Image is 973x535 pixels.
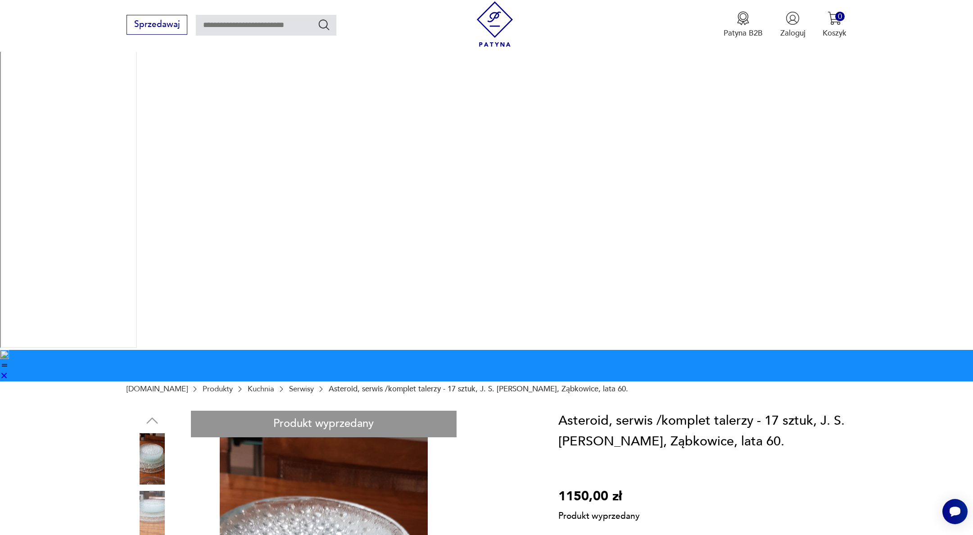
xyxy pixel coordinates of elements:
img: Ikona koszyka [828,11,842,25]
p: Patyna B2B [724,28,763,38]
a: Ikona medaluPatyna B2B [724,11,763,38]
p: Asteroid, serwis /komplet talerzy - 17 sztuk, J. S. [PERSON_NAME], Ząbkowice, lata 60. [329,385,628,393]
img: Ikona medalu [736,11,750,25]
button: Sprzedawaj [127,15,187,35]
a: Kuchnia [248,385,274,393]
button: 0Koszyk [823,11,846,38]
p: Koszyk [823,28,846,38]
div: 0 [835,12,845,21]
h1: Asteroid, serwis /komplet talerzy - 17 sztuk, J. S. [PERSON_NAME], Ząbkowice, lata 60. [558,411,846,452]
p: Zaloguj [780,28,806,38]
a: [DOMAIN_NAME] [127,385,188,393]
p: 1150,00 zł [558,486,640,507]
a: Serwisy [289,385,314,393]
button: Zaloguj [780,11,806,38]
a: Sprzedawaj [127,22,187,29]
iframe: Smartsupp widget button [942,499,968,524]
a: Produkty [203,385,233,393]
p: Produkt wyprzedany [558,507,640,522]
img: Ikonka użytkownika [786,11,800,25]
button: Patyna B2B [724,11,763,38]
img: Patyna - sklep z meblami i dekoracjami vintage [472,1,518,47]
button: Szukaj [317,18,330,31]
